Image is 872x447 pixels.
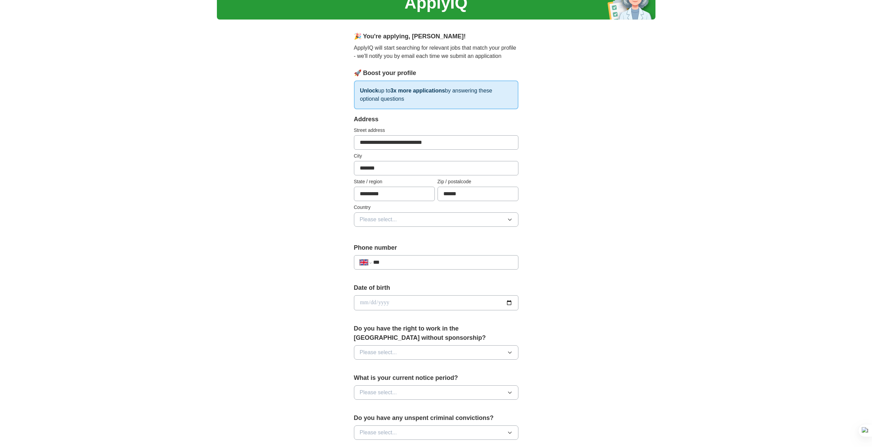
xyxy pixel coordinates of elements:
label: Do you have the right to work in the [GEOGRAPHIC_DATA] without sponsorship? [354,324,518,343]
label: What is your current notice period? [354,373,518,383]
button: Please select... [354,425,518,440]
span: Please select... [360,215,397,224]
p: up to by answering these optional questions [354,80,518,109]
span: Please select... [360,429,397,437]
div: 🎉 You're applying , [PERSON_NAME] ! [354,32,518,41]
strong: 3x more applications [390,88,445,94]
button: Please select... [354,385,518,400]
span: Please select... [360,348,397,357]
label: Zip / postalcode [438,178,518,185]
button: Please select... [354,345,518,360]
label: State / region [354,178,435,185]
div: Address [354,115,518,124]
label: Country [354,204,518,211]
strong: Unlock [360,88,378,94]
p: ApplyIQ will start searching for relevant jobs that match your profile - we'll notify you by emai... [354,44,518,60]
label: Street address [354,127,518,134]
div: 🚀 Boost your profile [354,69,518,78]
label: Do you have any unspent criminal convictions? [354,413,518,423]
label: Phone number [354,243,518,252]
button: Please select... [354,212,518,227]
label: City [354,152,518,160]
label: Date of birth [354,283,518,293]
span: Please select... [360,388,397,397]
